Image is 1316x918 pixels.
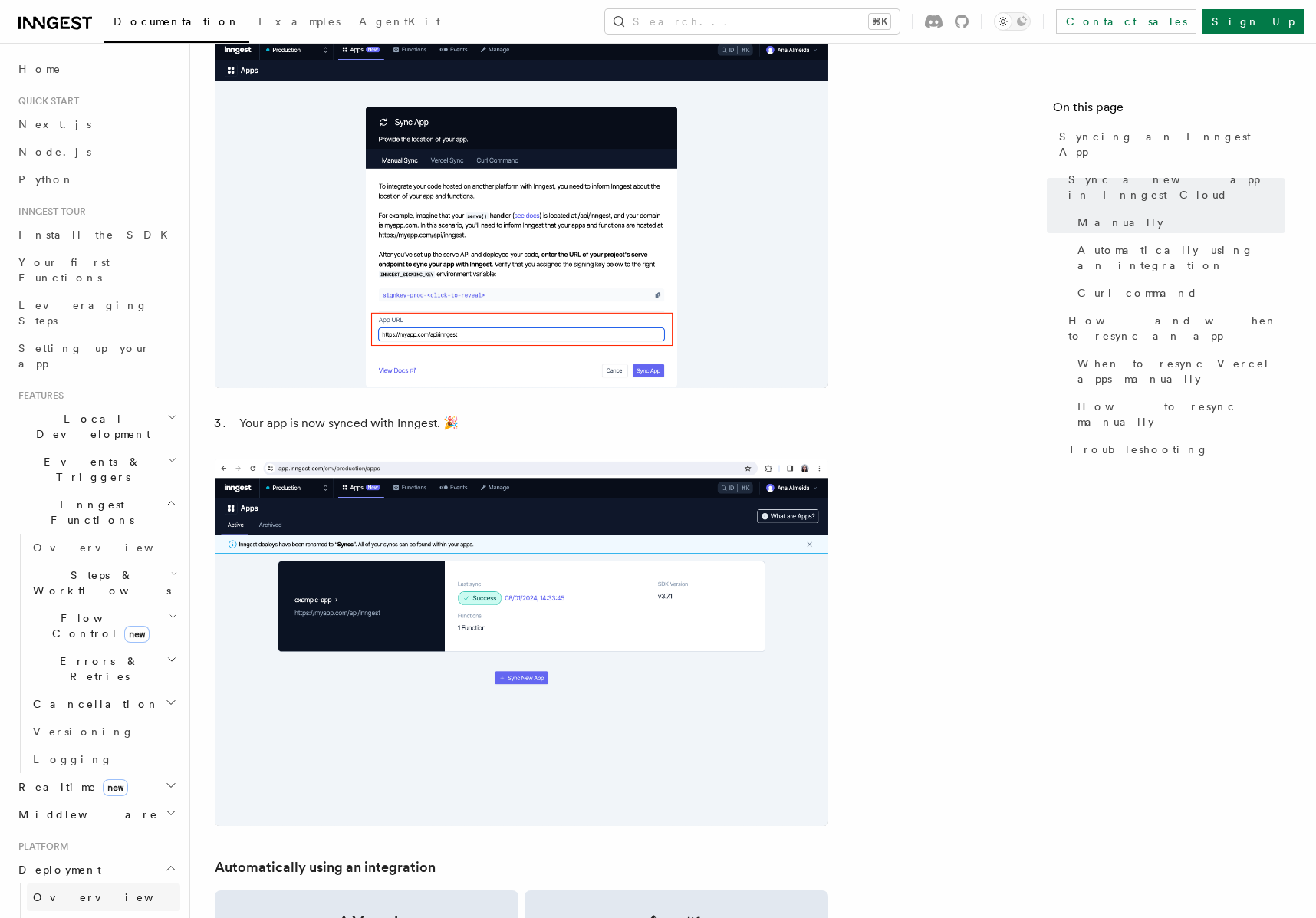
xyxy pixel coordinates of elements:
[994,12,1031,31] button: Toggle dark mode
[12,773,180,801] button: Realtimenew
[12,390,64,402] span: Features
[12,405,180,448] button: Local Development
[215,857,436,878] a: Automatically using an integration
[12,801,180,828] button: Middleware
[18,61,61,77] span: Home
[1071,209,1285,236] a: Manually
[12,291,180,334] a: Leveraging Steps
[1071,393,1285,436] a: How to resync manually
[12,206,86,218] span: Inngest tour
[12,491,180,534] button: Inngest Functions
[33,753,113,765] span: Logging
[18,146,91,158] span: Node.js
[27,534,180,561] a: Overview
[27,604,180,647] button: Flow Controlnew
[258,15,341,28] span: Examples
[1071,236,1285,279] a: Automatically using an integration
[12,862,101,877] span: Deployment
[235,413,828,434] li: Your app is now synced with Inngest. 🎉
[1077,356,1285,387] span: When to resync Vercel apps manually
[1077,399,1285,429] span: How to resync manually
[12,166,180,193] a: Python
[12,497,166,528] span: Inngest Functions
[869,14,890,29] kbd: ⌘K
[12,841,69,853] span: Platform
[1062,307,1285,350] a: How and when to resync an app
[27,883,180,911] a: Overview
[1077,242,1285,273] span: Automatically using an integration
[12,779,128,795] span: Realtime
[33,891,191,903] span: Overview
[27,568,171,598] span: Steps & Workflows
[249,5,350,41] a: Examples
[1068,172,1285,202] span: Sync a new app in Inngest Cloud
[1053,98,1285,123] h4: On this page
[350,5,449,41] a: AgentKit
[12,411,167,442] span: Local Development
[27,647,180,690] button: Errors & Retries
[114,15,240,28] span: Documentation
[18,342,150,370] span: Setting up your app
[33,541,191,554] span: Overview
[12,454,167,485] span: Events & Triggers
[27,690,180,718] button: Cancellation
[33,726,134,738] span: Versioning
[12,221,180,248] a: Install the SDK
[12,807,158,822] span: Middleware
[27,696,160,712] span: Cancellation
[27,745,180,773] a: Logging
[1077,215,1163,230] span: Manually
[27,561,180,604] button: Steps & Workflows
[1062,166,1285,209] a: Sync a new app in Inngest Cloud
[359,15,440,28] span: AgentKit
[12,534,180,773] div: Inngest Functions
[12,448,180,491] button: Events & Triggers
[18,173,74,186] span: Python
[12,248,180,291] a: Your first Functions
[1068,313,1285,344] span: How and when to resync an app
[1059,129,1285,160] span: Syncing an Inngest App
[12,334,180,377] a: Setting up your app
[124,626,150,643] span: new
[12,138,180,166] a: Node.js
[215,459,828,826] img: Inngest Cloud screen with apps
[103,779,128,796] span: new
[18,256,110,284] span: Your first Functions
[1062,436,1285,463] a: Troubleshooting
[12,856,180,883] button: Deployment
[12,55,180,83] a: Home
[605,9,900,34] button: Search...⌘K
[1202,9,1304,34] a: Sign Up
[1071,350,1285,393] a: When to resync Vercel apps manually
[27,653,166,684] span: Errors & Retries
[1056,9,1196,34] a: Contact sales
[27,718,180,745] a: Versioning
[12,110,180,138] a: Next.js
[1071,279,1285,307] a: Curl command
[1068,442,1209,457] span: Troubleshooting
[18,118,91,130] span: Next.js
[215,21,828,388] img: Sync New App form where you paste your project’s serve endpoint to inform Inngest about the locat...
[104,5,249,43] a: Documentation
[18,229,177,241] span: Install the SDK
[1077,285,1198,301] span: Curl command
[1053,123,1285,166] a: Syncing an Inngest App
[27,610,169,641] span: Flow Control
[12,95,79,107] span: Quick start
[18,299,148,327] span: Leveraging Steps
